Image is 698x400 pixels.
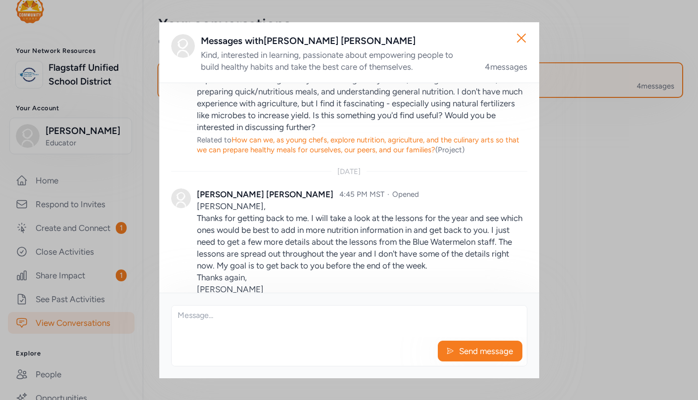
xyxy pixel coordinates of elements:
p: Thank you for reaching out to me. I'm interested in participating in this project. I have experie... [197,62,527,133]
div: Messages with [PERSON_NAME] [PERSON_NAME] [201,34,527,48]
span: 4:45 PM MST [339,190,384,199]
p: [PERSON_NAME], Thanks for getting back to me. I will take a look at the lessons for the year and ... [197,200,527,295]
span: Send message [458,345,514,357]
span: Opened [392,190,419,199]
img: Avatar [171,34,195,58]
div: Kind, interested in learning, passionate about empowering people to build healthy habits and take... [201,49,473,73]
span: · [387,190,389,199]
div: [PERSON_NAME] [PERSON_NAME] [197,188,333,200]
div: 4 messages [485,61,527,73]
span: How can we, as young chefs, explore nutrition, agriculture, and the culinary arts so that we can ... [197,135,519,154]
div: [DATE] [337,167,361,177]
span: Related to (Project) [197,135,519,154]
img: Avatar [171,188,191,208]
button: Send message [438,341,522,361]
